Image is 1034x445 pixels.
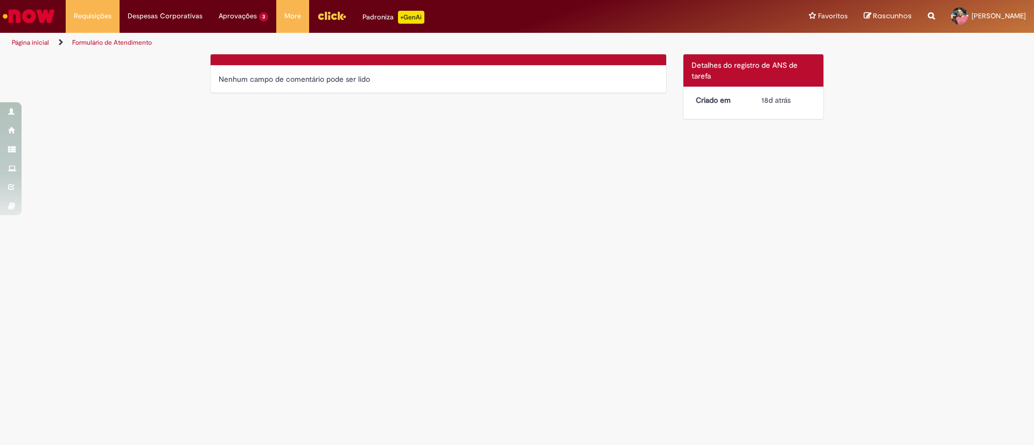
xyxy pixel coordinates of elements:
span: Despesas Corporativas [128,11,202,22]
dt: Criado em [688,95,754,105]
a: Formulário de Atendimento [72,38,152,47]
span: 3 [259,12,268,22]
span: More [284,11,301,22]
div: 13/08/2025 09:16:34 [761,95,812,105]
span: Favoritos [818,11,848,22]
span: [PERSON_NAME] [972,11,1026,20]
img: ServiceNow [1,5,57,27]
div: Padroniza [362,11,424,24]
img: click_logo_yellow_360x200.png [317,8,346,24]
time: 13/08/2025 09:16:34 [761,95,791,105]
span: 18d atrás [761,95,791,105]
a: Página inicial [12,38,49,47]
span: Detalhes do registro de ANS de tarefa [691,60,798,81]
span: Aprovações [219,11,257,22]
a: Rascunhos [864,11,912,22]
span: Rascunhos [873,11,912,21]
span: Requisições [74,11,111,22]
div: Nenhum campo de comentário pode ser lido [219,74,658,84]
ul: Trilhas de página [8,33,681,53]
p: +GenAi [398,11,424,24]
